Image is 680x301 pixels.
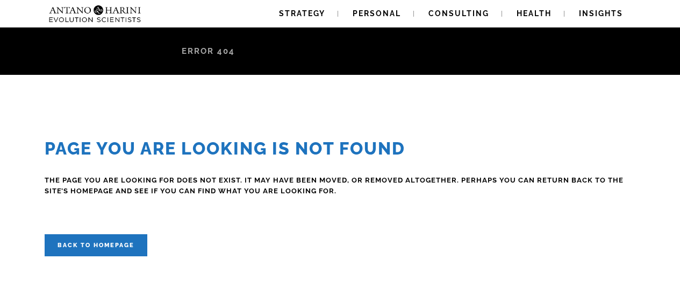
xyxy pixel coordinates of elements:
[428,9,489,18] span: Consulting
[45,46,175,56] a: Antano & [PERSON_NAME]
[175,46,182,56] span: /
[353,9,401,18] span: Personal
[279,9,325,18] span: Strategy
[517,9,552,18] span: Health
[45,138,636,159] h2: Page you are looking is Not Found
[45,175,636,197] h4: The page you are looking for does not exist. It may have been moved, or removed altogether. Perha...
[579,9,623,18] span: Insights
[182,46,235,56] span: Error 404
[45,234,147,256] a: Back to homepage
